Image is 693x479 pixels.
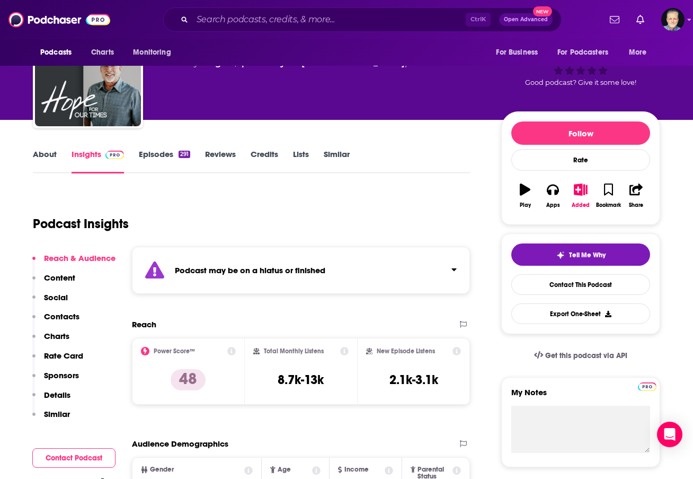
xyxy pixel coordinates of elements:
[44,390,70,400] p: Details
[629,45,647,60] span: More
[264,347,324,355] h2: Total Monthly Listens
[629,202,643,208] div: Share
[132,319,156,329] h2: Reach
[520,202,531,208] div: Play
[132,439,228,449] h2: Audience Demographics
[539,177,566,215] button: Apps
[91,45,114,60] span: Charts
[638,382,656,391] img: Podchaser Pro
[32,292,68,312] button: Social
[511,303,650,324] button: Export One-Sheet
[278,466,291,473] span: Age
[344,466,369,473] span: Income
[621,42,660,63] button: open menu
[33,149,57,173] a: About
[175,265,325,275] strong: Podcast may be on a hiatus or finished
[32,370,79,390] button: Sponsors
[545,351,627,360] span: Get this podcast via API
[205,149,236,173] a: Reviews
[525,79,636,86] span: Good podcast? Give it some love!
[132,247,470,294] section: Click to expand status details
[511,387,650,406] label: My Notes
[572,202,590,208] div: Added
[526,343,636,369] a: Get this podcast via API
[569,251,606,259] span: Tell Me Why
[32,409,70,429] button: Similar
[504,17,548,22] span: Open Advanced
[44,292,68,302] p: Social
[105,151,124,159] img: Podchaser Pro
[511,243,650,266] button: tell me why sparkleTell Me Why
[533,6,552,16] span: New
[40,45,72,60] span: Podcasts
[557,45,608,60] span: For Podcasters
[661,8,685,31] button: Show profile menu
[278,372,324,388] h3: 8.7k-13k
[496,45,538,60] span: For Business
[32,311,79,331] button: Contacts
[192,11,466,28] input: Search podcasts, credits, & more...
[377,347,435,355] h2: New Episode Listens
[632,11,648,29] a: Show notifications dropdown
[389,372,438,388] h3: 2.1k-3.1k
[606,11,624,29] a: Show notifications dropdown
[567,177,594,215] button: Added
[546,202,560,208] div: Apps
[44,273,75,283] p: Content
[139,149,190,173] a: Episodes291
[623,177,650,215] button: Share
[32,351,83,370] button: Rate Card
[33,42,85,63] button: open menu
[511,274,650,295] a: Contact This Podcast
[133,45,171,60] span: Monitoring
[171,369,206,390] p: 48
[511,121,650,145] button: Follow
[32,253,115,273] button: Reach & Audience
[44,409,70,419] p: Similar
[33,216,129,232] h1: Podcast Insights
[556,251,565,259] img: tell me why sparkle
[154,347,195,355] h2: Power Score™
[32,331,69,351] button: Charts
[638,381,656,391] a: Pro website
[84,42,120,63] a: Charts
[35,20,141,126] img: Midweek Updates - Tom Hughes
[44,351,83,361] p: Rate Card
[32,273,75,292] button: Content
[251,149,278,173] a: Credits
[324,149,350,173] a: Similar
[293,149,309,173] a: Lists
[657,422,682,447] div: Open Intercom Messenger
[44,370,79,380] p: Sponsors
[44,311,79,321] p: Contacts
[550,42,624,63] button: open menu
[511,149,650,171] div: Rate
[594,177,622,215] button: Bookmark
[32,390,70,410] button: Details
[44,331,69,341] p: Charts
[499,13,553,26] button: Open AdvancedNew
[488,42,551,63] button: open menu
[44,253,115,263] p: Reach & Audience
[596,202,621,208] div: Bookmark
[32,448,115,468] button: Contact Podcast
[163,7,562,32] div: Search podcasts, credits, & more...
[150,466,174,473] span: Gender
[126,42,184,63] button: open menu
[661,8,685,31] img: User Profile
[179,151,190,158] div: 291
[72,149,124,173] a: InsightsPodchaser Pro
[8,10,110,30] img: Podchaser - Follow, Share and Rate Podcasts
[661,8,685,31] span: Logged in as JonesLiterary
[466,13,491,27] span: Ctrl K
[511,177,539,215] button: Play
